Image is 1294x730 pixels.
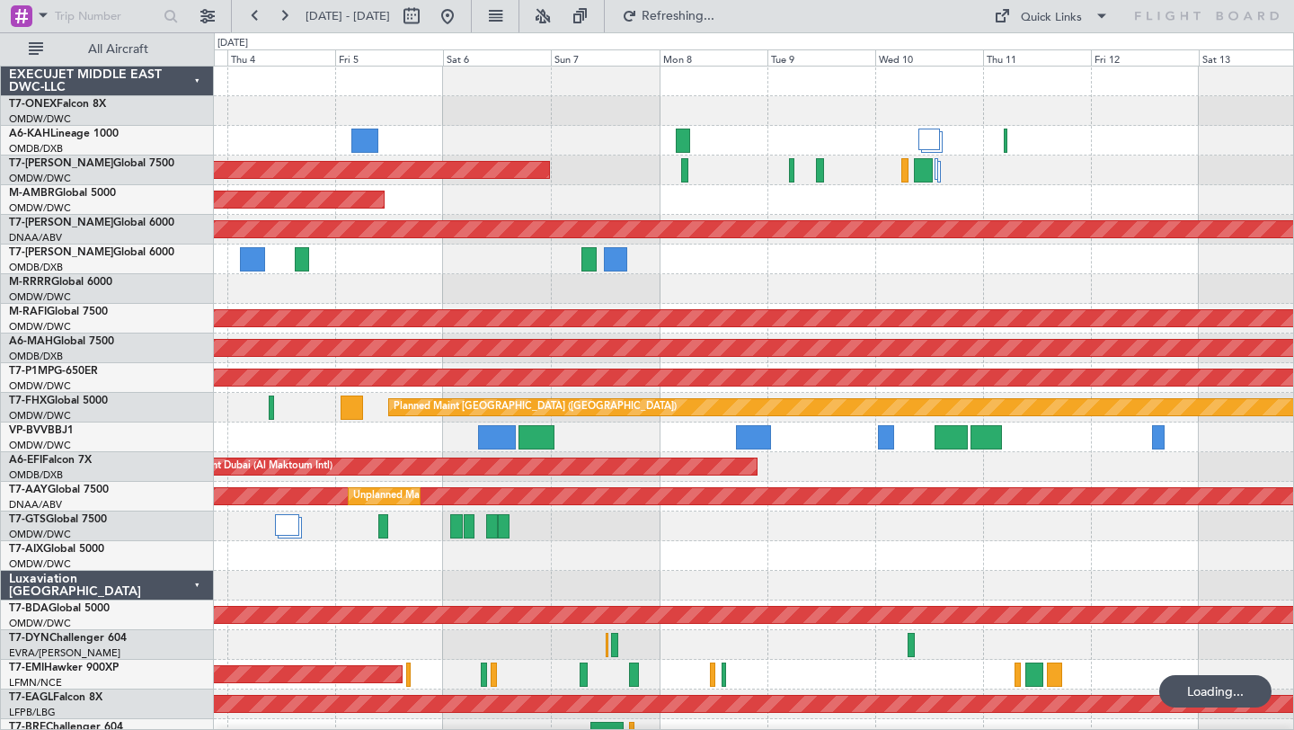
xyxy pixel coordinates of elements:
[660,49,767,66] div: Mon 8
[9,425,74,436] a: VP-BVVBBJ1
[9,603,110,614] a: T7-BDAGlobal 5000
[9,99,106,110] a: T7-ONEXFalcon 8X
[9,142,63,156] a: OMDB/DXB
[9,247,113,258] span: T7-[PERSON_NAME]
[9,617,71,630] a: OMDW/DWC
[767,49,875,66] div: Tue 9
[9,455,42,466] span: A6-EFI
[9,99,57,110] span: T7-ONEX
[9,633,49,644] span: T7-DYN
[9,633,127,644] a: T7-DYNChallenger 604
[9,366,98,377] a: T7-P1MPG-650ER
[9,498,62,512] a: DNAA/ABV
[985,2,1118,31] button: Quick Links
[9,528,71,541] a: OMDW/DWC
[9,544,104,555] a: T7-AIXGlobal 5000
[9,544,43,555] span: T7-AIX
[20,35,195,64] button: All Aircraft
[9,706,56,719] a: LFPB/LBG
[9,485,109,495] a: T7-AAYGlobal 7500
[9,676,62,690] a: LFMN/NCE
[9,201,71,215] a: OMDW/DWC
[875,49,983,66] div: Wed 10
[9,557,71,571] a: OMDW/DWC
[9,455,92,466] a: A6-EFIFalcon 7X
[1159,675,1272,708] div: Loading...
[9,158,174,169] a: T7-[PERSON_NAME]Global 7500
[1021,9,1082,27] div: Quick Links
[9,218,174,228] a: T7-[PERSON_NAME]Global 6000
[9,247,174,258] a: T7-[PERSON_NAME]Global 6000
[9,692,53,703] span: T7-EAGL
[614,2,722,31] button: Refreshing...
[9,129,50,139] span: A6-KAH
[9,158,113,169] span: T7-[PERSON_NAME]
[9,663,119,673] a: T7-EMIHawker 900XP
[9,514,107,525] a: T7-GTSGlobal 7500
[9,379,71,393] a: OMDW/DWC
[9,277,112,288] a: M-RRRRGlobal 6000
[9,320,71,334] a: OMDW/DWC
[394,394,677,421] div: Planned Maint [GEOGRAPHIC_DATA] ([GEOGRAPHIC_DATA])
[9,307,47,317] span: M-RAFI
[9,172,71,185] a: OMDW/DWC
[551,49,659,66] div: Sun 7
[9,218,113,228] span: T7-[PERSON_NAME]
[9,261,63,274] a: OMDB/DXB
[9,485,48,495] span: T7-AAY
[983,49,1091,66] div: Thu 11
[9,663,44,673] span: T7-EMI
[9,439,71,452] a: OMDW/DWC
[9,396,108,406] a: T7-FHXGlobal 5000
[9,277,51,288] span: M-RRRR
[9,396,47,406] span: T7-FHX
[227,49,335,66] div: Thu 4
[9,307,108,317] a: M-RAFIGlobal 7500
[1091,49,1199,66] div: Fri 12
[353,483,619,510] div: Unplanned Maint [GEOGRAPHIC_DATA] (Al Maktoum Intl)
[55,3,158,30] input: Trip Number
[217,36,248,51] div: [DATE]
[306,8,390,24] span: [DATE] - [DATE]
[9,112,71,126] a: OMDW/DWC
[155,453,332,480] div: Planned Maint Dubai (Al Maktoum Intl)
[9,188,55,199] span: M-AMBR
[9,514,46,525] span: T7-GTS
[9,366,54,377] span: T7-P1MP
[335,49,443,66] div: Fri 5
[47,43,190,56] span: All Aircraft
[9,290,71,304] a: OMDW/DWC
[9,129,119,139] a: A6-KAHLineage 1000
[443,49,551,66] div: Sat 6
[9,646,120,660] a: EVRA/[PERSON_NAME]
[9,409,71,423] a: OMDW/DWC
[9,188,116,199] a: M-AMBRGlobal 5000
[9,336,114,347] a: A6-MAHGlobal 7500
[641,10,716,22] span: Refreshing...
[9,603,49,614] span: T7-BDA
[9,692,102,703] a: T7-EAGLFalcon 8X
[9,350,63,363] a: OMDB/DXB
[9,231,62,245] a: DNAA/ABV
[9,425,48,436] span: VP-BVV
[9,336,53,347] span: A6-MAH
[9,468,63,482] a: OMDB/DXB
